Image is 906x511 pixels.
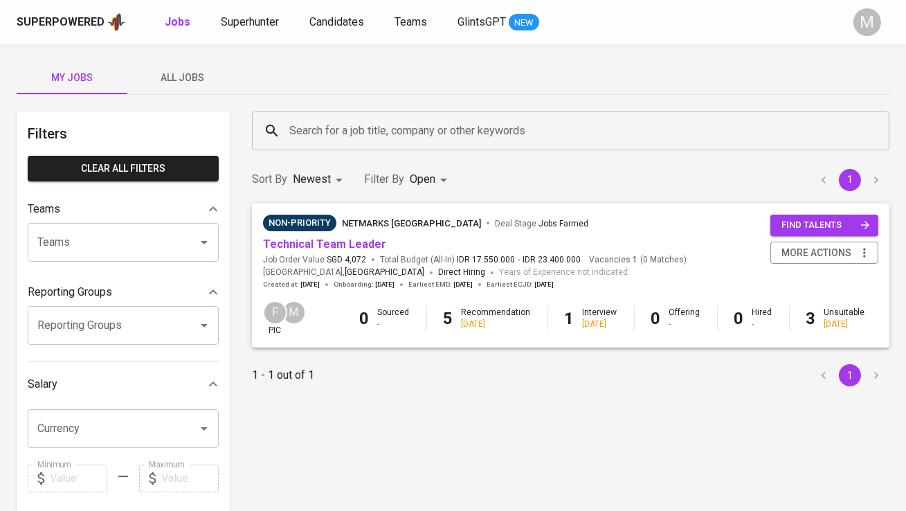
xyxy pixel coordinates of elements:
[518,254,520,266] span: -
[408,280,473,289] span: Earliest EMD :
[293,167,347,192] div: Newest
[457,254,515,266] span: IDR 17.550.000
[360,309,370,328] b: 0
[309,15,364,28] span: Candidates
[734,309,744,328] b: 0
[669,307,700,330] div: Offering
[39,160,208,177] span: Clear All filters
[50,465,107,492] input: Value
[107,12,126,33] img: app logo
[438,267,485,277] span: Direct Hiring
[252,367,314,384] p: 1 - 1 out of 1
[221,15,279,28] span: Superhunter
[378,319,410,330] div: -
[263,216,336,230] span: Non-Priority
[364,171,404,188] p: Filter By
[444,309,453,328] b: 5
[410,172,435,186] span: Open
[194,316,214,335] button: Open
[263,215,336,231] div: Sufficient Talents in Pipeline
[309,14,367,31] a: Candidates
[839,169,861,191] button: page 1
[781,244,851,262] span: more actions
[194,233,214,252] button: Open
[165,15,190,28] b: Jobs
[28,123,219,145] h6: Filters
[752,319,772,330] div: -
[380,254,581,266] span: Total Budget (All-In)
[28,278,219,306] div: Reporting Groups
[25,69,119,87] span: My Jobs
[263,301,287,325] div: F
[136,69,230,87] span: All Jobs
[252,171,287,188] p: Sort By
[495,219,588,228] span: Deal Stage :
[165,14,193,31] a: Jobs
[395,14,430,31] a: Teams
[824,307,865,330] div: Unsuitable
[28,284,112,301] p: Reporting Groups
[334,280,395,289] span: Onboarding :
[28,370,219,398] div: Salary
[583,307,617,330] div: Interview
[375,280,395,289] span: [DATE]
[462,307,531,330] div: Recommendation
[770,215,878,236] button: find talents
[487,280,554,289] span: Earliest ECJD :
[395,15,427,28] span: Teams
[293,171,331,188] p: Newest
[194,419,214,438] button: Open
[221,14,282,31] a: Superhunter
[457,15,506,28] span: GlintsGPT
[583,319,617,330] div: [DATE]
[282,301,306,325] div: M
[263,237,386,251] a: Technical Team Leader
[263,266,424,280] span: [GEOGRAPHIC_DATA] ,
[565,309,574,328] b: 1
[806,309,816,328] b: 3
[770,242,878,265] button: more actions
[509,16,539,30] span: NEW
[410,167,452,192] div: Open
[538,219,588,228] span: Jobs Farmed
[263,280,320,289] span: Created at :
[28,376,57,393] p: Salary
[523,254,581,266] span: IDR 23.400.000
[28,195,219,223] div: Teams
[345,266,424,280] span: [GEOGRAPHIC_DATA]
[263,301,287,337] div: pic
[28,201,60,217] p: Teams
[534,280,554,289] span: [DATE]
[631,254,637,266] span: 1
[457,14,539,31] a: GlintsGPT NEW
[752,307,772,330] div: Hired
[810,169,889,191] nav: pagination navigation
[810,364,889,386] nav: pagination navigation
[462,319,531,330] div: [DATE]
[161,465,219,492] input: Value
[589,254,687,266] span: Vacancies ( 0 Matches )
[378,307,410,330] div: Sourced
[781,217,870,233] span: find talents
[300,280,320,289] span: [DATE]
[839,364,861,386] button: page 1
[342,218,481,228] span: Netmarks [GEOGRAPHIC_DATA]
[17,15,105,30] div: Superpowered
[824,319,865,330] div: [DATE]
[17,12,126,33] a: Superpoweredapp logo
[453,280,473,289] span: [DATE]
[669,319,700,330] div: -
[853,8,881,36] div: M
[651,309,661,328] b: 0
[499,266,630,280] span: Years of Experience not indicated.
[327,254,366,266] span: SGD 4,072
[263,254,366,266] span: Job Order Value
[28,156,219,181] button: Clear All filters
